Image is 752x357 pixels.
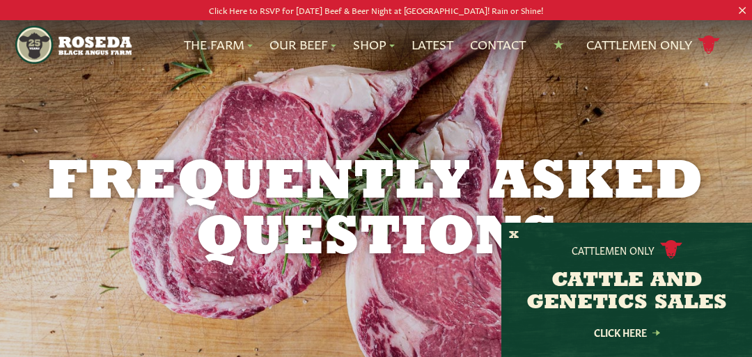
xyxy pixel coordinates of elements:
a: Shop [353,35,395,54]
a: Our Beef [269,35,336,54]
button: X [509,228,519,243]
a: Cattlemen Only [586,33,720,57]
a: The Farm [184,35,253,54]
h1: Frequently Asked Questions [19,156,733,267]
img: cattle-icon.svg [660,240,682,259]
img: https://roseda.com/wp-content/uploads/2021/05/roseda-25-header.png [15,26,132,64]
p: Click Here to RSVP for [DATE] Beef & Beer Night at [GEOGRAPHIC_DATA]! Rain or Shine! [38,3,714,17]
a: Contact [470,35,526,54]
a: Click Here [564,328,689,337]
nav: Main Navigation [15,20,737,70]
a: Latest [412,35,453,54]
p: Cattlemen Only [572,243,655,257]
h3: CATTLE AND GENETICS SALES [519,270,735,315]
